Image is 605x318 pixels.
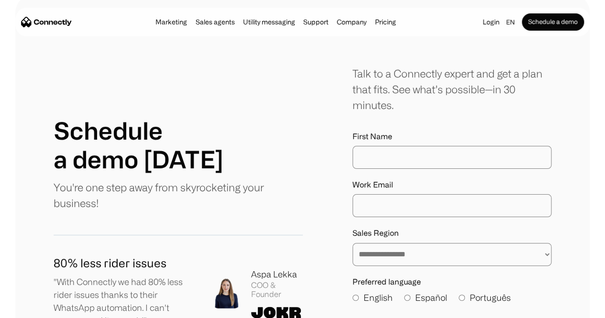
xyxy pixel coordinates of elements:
[192,18,237,26] a: Sales agents
[21,15,72,29] a: home
[153,18,190,26] a: Marketing
[54,179,303,211] p: You're one step away from skyrocketing your business!
[459,295,465,301] input: Português
[300,18,331,26] a: Support
[352,132,551,141] label: First Name
[54,116,223,174] h1: Schedule a demo [DATE]
[54,254,196,272] h1: 80% less rider issues
[251,268,303,281] div: Aspa Lekka
[352,180,551,189] label: Work Email
[352,66,551,113] div: Talk to a Connectly expert and get a plan that fits. See what’s possible—in 30 minutes.
[404,295,410,301] input: Español
[352,291,393,304] label: English
[251,281,303,299] div: COO & Founder
[459,291,511,304] label: Português
[352,295,359,301] input: English
[352,277,551,286] label: Preferred language
[522,13,584,31] a: Schedule a demo
[480,15,502,29] a: Login
[240,18,298,26] a: Utility messaging
[334,15,369,29] div: Company
[337,15,366,29] div: Company
[19,301,57,315] ul: Language list
[352,229,551,238] label: Sales Region
[372,18,399,26] a: Pricing
[502,15,522,29] div: en
[506,15,515,29] div: en
[10,300,57,315] aside: Language selected: English
[404,291,447,304] label: Español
